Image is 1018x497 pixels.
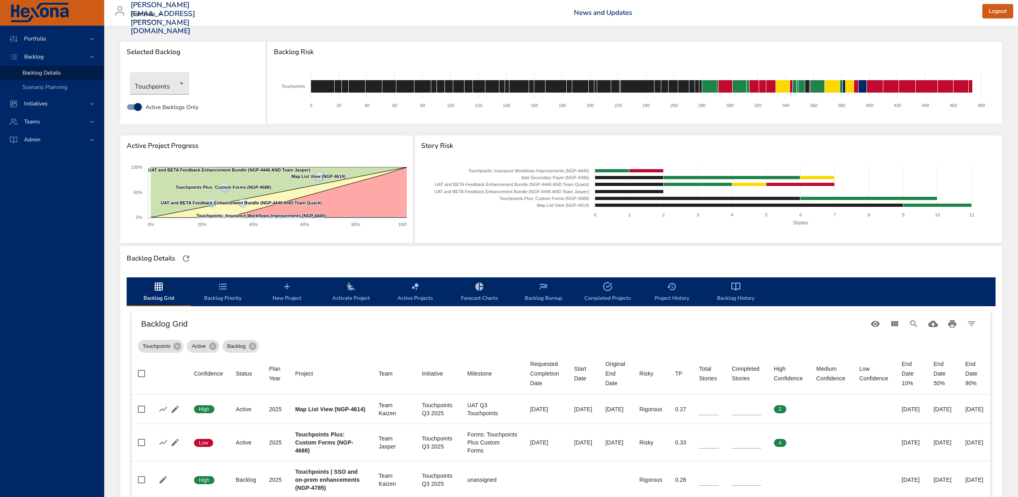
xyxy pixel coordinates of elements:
button: Edit Project Details [157,474,169,486]
div: Sort [194,369,223,378]
div: Touchpoints Q3 2025 [422,472,454,488]
div: Sort [467,369,492,378]
text: Touchpoints: Insurance Workflows Improvements (NGP-4445) [468,168,589,173]
span: Active [187,342,210,350]
text: Map List View (NGP-4614) [537,203,589,208]
div: Requested Completion Date [530,359,562,388]
div: End Date 10% [902,359,921,388]
div: Rigorous [639,405,662,413]
div: Completed Stories [732,364,761,383]
div: Sort [699,364,719,383]
div: Team [379,369,393,378]
span: Risky [639,369,662,378]
text: 0 [594,212,596,217]
button: Edit Project Details [169,436,181,449]
div: Raintree [131,8,165,21]
text: 0 [310,103,312,108]
div: Sort [295,369,313,378]
div: [DATE] [933,438,952,446]
text: 2 [662,212,665,217]
span: 0 [816,406,829,413]
span: 0 [859,439,872,446]
div: Medium Confidence [816,364,846,383]
text: 9 [902,212,904,217]
span: Total Stories [699,364,719,383]
span: Initiatives [18,100,54,107]
div: [DATE] [902,438,921,446]
div: [DATE] [606,405,627,413]
text: Touchpoints: Insurance Workflows Improvements (NGP-4445) [196,213,326,218]
button: View Columns [885,314,904,333]
text: 380 [838,103,845,108]
text: Touchpoints [282,84,305,89]
div: Backlog [236,476,256,484]
text: 140 [503,103,510,108]
a: News and Updates [574,8,632,17]
text: 360 [810,103,817,108]
span: Backlog Grid [131,282,186,303]
div: Sort [574,364,593,383]
div: Sort [236,369,252,378]
span: Team [379,369,409,378]
div: [DATE] [965,405,984,413]
span: Logout [989,6,1007,16]
div: Touchpoints Q3 2025 [422,434,454,451]
span: Low [194,439,213,446]
div: Rigorous [639,476,662,484]
div: Active [236,405,256,413]
div: Original End Date [606,359,627,388]
span: Backlog [222,342,250,350]
span: Confidence [194,369,223,378]
text: 5 [765,212,768,217]
button: Filter Table [962,314,981,333]
text: Add Secondary Payer (NGP-4396) [521,175,589,180]
div: Initiative [422,369,443,378]
b: Map List View (NGP-4614) [295,406,365,412]
span: Completed Projects [580,282,635,303]
text: UAT and BETA Feedback Enhancement Bundle (NGP-4446 AND Team Jasper) [434,189,589,194]
text: 20% [198,222,206,227]
text: 6 [799,212,802,217]
div: 0.27 [675,405,686,413]
div: Sort [816,364,846,383]
div: 0.28 [675,476,686,484]
span: Backlog History [709,282,763,303]
img: Hexona [10,3,70,23]
text: 120 [475,103,482,108]
text: 320 [754,103,761,108]
div: Table Toolbar [131,311,991,337]
text: 8 [868,212,870,217]
text: Map List View (NGP-4614) [291,174,345,179]
div: TP [675,369,682,378]
text: 100% [398,222,409,227]
div: [DATE] [606,438,627,446]
span: Backlog Risk [274,48,996,56]
div: 2025 [269,405,282,413]
button: Logout [982,4,1013,19]
div: Low Confidence [859,364,889,383]
h3: [PERSON_NAME][EMAIL_ADDRESS][PERSON_NAME][DOMAIN_NAME] [131,1,195,35]
span: Active Projects [388,282,442,303]
text: 0% [147,222,154,227]
div: [DATE] [530,438,562,446]
text: UAT and BETA Feedback Enhancement Bundle (NGP-4446 AND Team Quack) [435,182,589,187]
text: 180 [559,103,566,108]
div: [DATE] [574,438,593,446]
div: Start Date [574,364,593,383]
text: 100 [447,103,454,108]
div: Sort [859,364,889,383]
span: Teams [18,118,46,125]
span: Activate Project [324,282,378,303]
text: UAT and BETA Feedback Enhancement Bundle (NGP-4446 AND Team Jasper) [148,168,310,172]
span: Project History [644,282,699,303]
b: Touchpoints | SSO and on-prem enhancements (NGP-4785) [295,469,360,491]
span: Backlog Burnup [516,282,571,303]
div: [DATE] [902,476,921,484]
text: 100% [131,165,142,170]
text: 4 [731,212,733,217]
div: Sort [639,369,653,378]
span: Active Backlogs Only [145,103,198,111]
